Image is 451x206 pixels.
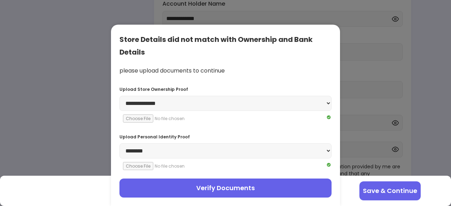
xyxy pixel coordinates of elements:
[326,162,332,168] img: Q2VREkDUCX-Nh97kZdnvclHTixewBtwTiuomQU4ttMKm5pUNxe9W_NURYrLCGq_Mmv0UDstOKswiepyQhkhj-wqMpwXa6YfHU...
[359,181,421,200] button: Save & Continue
[119,134,332,140] div: Upload Personal Identity Proof
[119,33,332,58] div: Store Details did not match with Ownership and Bank Details
[326,114,332,120] img: Q2VREkDUCX-Nh97kZdnvclHTixewBtwTiuomQU4ttMKm5pUNxe9W_NURYrLCGq_Mmv0UDstOKswiepyQhkhj-wqMpwXa6YfHU...
[119,86,332,92] div: Upload Store Ownership Proof
[119,67,332,75] div: please upload documents to continue
[119,179,332,198] button: Verify Documents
